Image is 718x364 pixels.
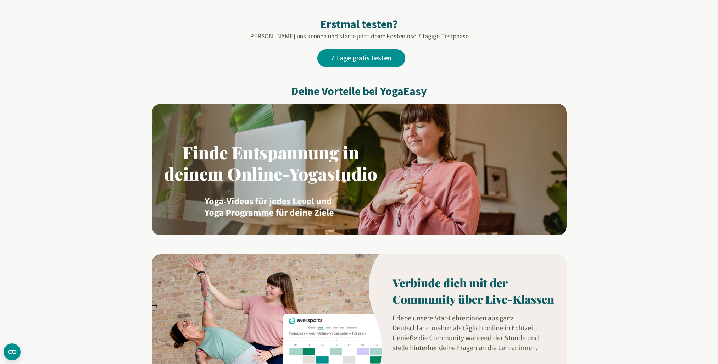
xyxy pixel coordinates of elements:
a: 7 Tage gratis testen [317,49,405,67]
h2: Deine Vorteile bei YogaEasy [152,84,567,98]
h2: Erstmal testen? [152,17,567,31]
button: CMP-Widget öffnen [4,343,21,360]
img: AAffA0nNPuCLAAAAAElFTkSuQmCC [152,104,567,235]
p: [PERSON_NAME] uns kennen und starte jetzt deine kostenlose 7 tägige Testphase. [152,31,567,41]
